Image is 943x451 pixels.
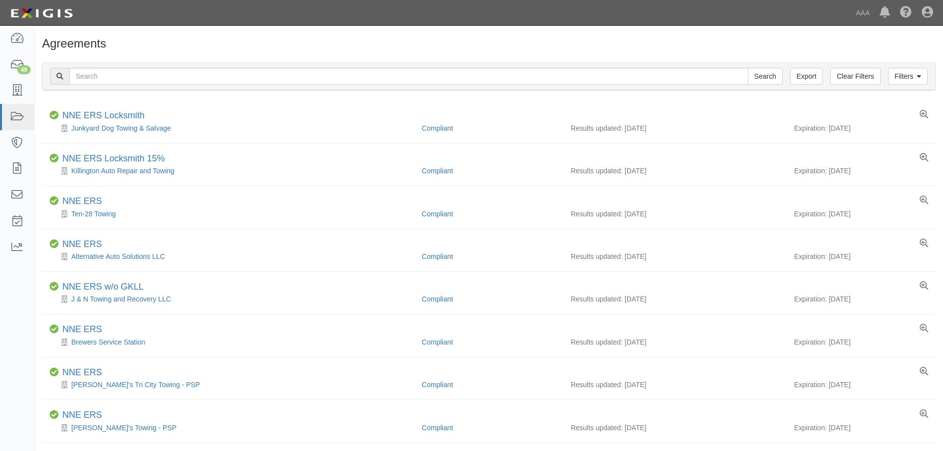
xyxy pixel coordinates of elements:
input: Search [69,68,748,85]
a: NNE ERS [62,196,102,206]
div: 49 [17,65,31,74]
div: Results updated: [DATE] [571,423,779,433]
a: Compliant [422,295,453,303]
div: NNE ERS [62,239,102,250]
div: NNE ERS [62,410,102,421]
a: NNE ERS w/o GKLL [62,282,144,292]
div: Results updated: [DATE] [571,209,779,219]
div: Results updated: [DATE] [571,123,779,133]
div: Killington Auto Repair and Towing [50,166,414,176]
div: Expiration: [DATE] [794,423,928,433]
div: Dave's Tri City Towing - PSP [50,380,414,390]
a: Compliant [422,381,453,389]
i: Compliant [50,282,58,291]
a: Compliant [422,252,453,260]
div: NNE ERS [62,367,102,378]
a: Compliant [422,338,453,346]
a: NNE ERS [62,239,102,249]
a: View results summary [920,153,928,162]
a: NNE ERS Locksmith 15% [62,153,165,163]
a: View results summary [920,110,928,119]
div: NNE ERS Locksmith [62,110,145,121]
a: Compliant [422,210,453,218]
a: Clear Filters [830,68,880,85]
div: NNE ERS w/o GKLL [62,282,144,293]
div: NNE ERS [62,324,102,335]
div: Expiration: [DATE] [794,294,928,304]
a: View results summary [920,367,928,376]
i: Help Center - Complianz [900,7,912,19]
a: View results summary [920,282,928,291]
i: Compliant [50,325,58,334]
div: NNE ERS Locksmith 15% [62,153,165,164]
a: NNE ERS [62,367,102,377]
a: Export [790,68,823,85]
a: Killington Auto Repair and Towing [71,167,174,175]
div: Expiration: [DATE] [794,123,928,133]
img: logo-5460c22ac91f19d4615b14bd174203de0afe785f0fc80cf4dbbc73dc1793850b.png [7,4,76,22]
div: Results updated: [DATE] [571,294,779,304]
div: Brewers Service Station [50,337,414,347]
a: Junkyard Dog Towing & Salvage [71,124,171,132]
i: Compliant [50,111,58,120]
div: Ten-28 Towing [50,209,414,219]
a: Compliant [422,167,453,175]
a: Compliant [422,124,453,132]
a: View results summary [920,410,928,419]
div: J & N Towing and Recovery LLC [50,294,414,304]
i: Compliant [50,368,58,377]
a: Filters [888,68,928,85]
a: NNE ERS [62,410,102,420]
i: Compliant [50,240,58,249]
div: Results updated: [DATE] [571,166,779,176]
a: Alternative Auto Solutions LLC [71,252,165,260]
a: View results summary [920,196,928,205]
a: [PERSON_NAME]'s Towing - PSP [71,424,176,432]
a: Ten-28 Towing [71,210,116,218]
a: NNE ERS [62,324,102,334]
i: Compliant [50,410,58,419]
div: Junkyard Dog Towing & Salvage [50,123,414,133]
div: Results updated: [DATE] [571,251,779,261]
div: Doug's Towing - PSP [50,423,414,433]
div: NNE ERS [62,196,102,207]
div: Expiration: [DATE] [794,166,928,176]
div: Expiration: [DATE] [794,209,928,219]
a: J & N Towing and Recovery LLC [71,295,171,303]
h1: Agreements [42,37,936,50]
a: AAA [851,3,875,23]
div: Expiration: [DATE] [794,251,928,261]
a: [PERSON_NAME]'s Tri City Towing - PSP [71,381,200,389]
div: Expiration: [DATE] [794,337,928,347]
div: Expiration: [DATE] [794,380,928,390]
div: Results updated: [DATE] [571,337,779,347]
a: View results summary [920,324,928,333]
div: Results updated: [DATE] [571,380,779,390]
a: Brewers Service Station [71,338,145,346]
i: Compliant [50,197,58,205]
a: NNE ERS Locksmith [62,110,145,120]
a: Compliant [422,424,453,432]
input: Search [748,68,783,85]
a: View results summary [920,239,928,248]
div: Alternative Auto Solutions LLC [50,251,414,261]
i: Compliant [50,154,58,163]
